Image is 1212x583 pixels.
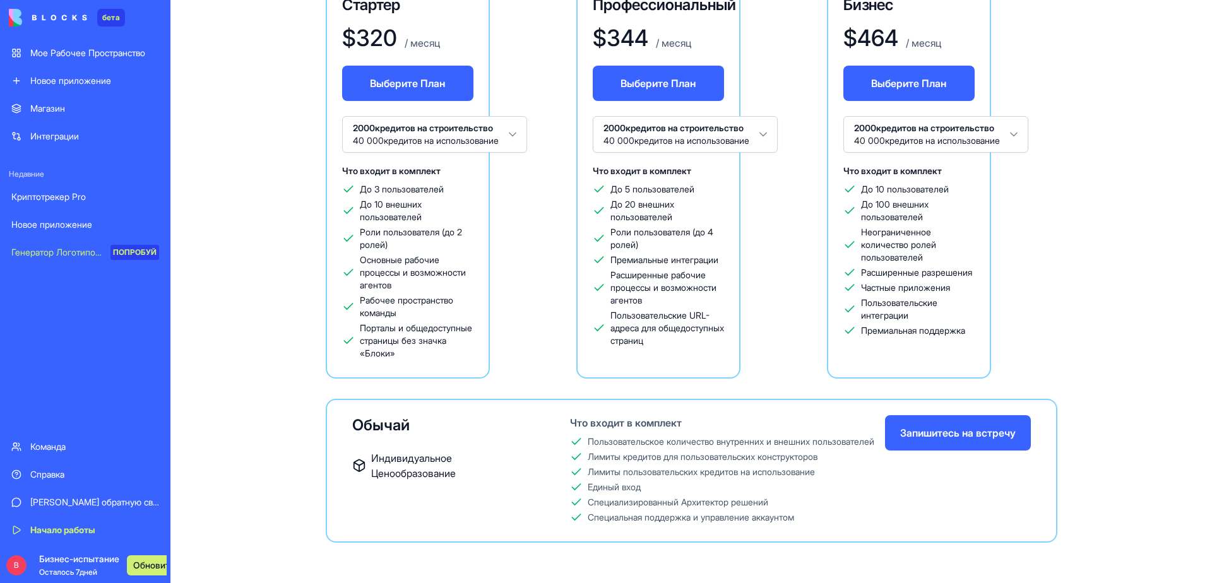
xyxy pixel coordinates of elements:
ya-tr-span: Основные рабочие процессы и возможности агентов [360,254,466,290]
button: Выберите План [593,66,724,101]
img: логотип [9,9,87,26]
ya-tr-span: До 10 внешних пользователей [360,199,422,222]
ya-tr-span: Генератор Логотипов с искусственным Интеллектом [11,247,230,257]
ya-tr-span: Премиальная поддержка [861,325,965,336]
ya-tr-span: Что входит в комплект [342,165,441,176]
ya-tr-span: Выберите План [621,76,696,91]
h1: $ 464 [843,25,898,50]
ya-tr-span: Специализированный Архитектор решений [588,497,768,507]
ya-tr-span: Премиальные интеграции [610,254,718,265]
button: Выберите План [843,66,975,101]
ya-tr-span: / месяц [405,37,440,49]
ya-tr-span: Команда [30,441,66,452]
ya-tr-span: Роли пользователя (до 2 ролей) [360,227,462,250]
ya-tr-span: Единый вход [588,481,641,492]
ya-tr-span: Роли пользователя (до 4 ролей) [610,227,713,250]
ya-tr-span: бета [102,13,120,22]
ya-tr-span: Пользовательские URL-адреса для общедоступных страниц [610,310,724,346]
ya-tr-span: / месяц [656,37,691,49]
ya-tr-span: Криптотрекер Pro [11,191,86,202]
ya-tr-span: Магазин [30,103,65,114]
a: Магазин [4,96,167,121]
ya-tr-span: До 20 внешних пользователей [610,199,674,222]
ya-tr-span: Рабочее пространство команды [360,295,453,318]
a: Новое приложение [4,68,167,93]
a: Генератор Логотипов с искусственным ИнтеллектомПОПРОБУЙ [4,240,167,265]
ya-tr-span: Расширенные разрешения [861,267,972,278]
ya-tr-span: Справка [30,469,64,480]
ya-tr-span: Что входит в комплект [843,165,942,176]
ya-tr-span: Запишитесь на встречу [900,425,1016,440]
button: Выберите План [342,66,473,101]
a: бета [9,9,125,26]
ya-tr-span: [PERSON_NAME] обратную связь [30,497,166,507]
ya-tr-span: Новое приложение [11,219,92,230]
ya-tr-span: Пользовательские интеграции [861,297,937,321]
ya-tr-span: Начало работы [30,524,95,535]
ya-tr-span: B [14,560,19,570]
ya-tr-span: дней [80,567,97,577]
ya-tr-span: Выберите План [370,76,445,91]
ya-tr-span: Мое Рабочее Пространство [30,47,145,58]
ya-tr-span: Частные приложения [861,282,950,293]
a: Мое Рабочее Пространство [4,40,167,66]
ya-tr-span: Что входит в комплект [593,165,691,176]
ya-tr-span: Расширенные рабочие процессы и возможности агентов [610,269,716,305]
ya-tr-span: Обычай [352,416,410,434]
ya-tr-span: ПОПРОБУЙ [113,247,157,257]
a: Криптотрекер Pro [4,184,167,209]
ya-tr-span: Специальная поддержка и управление аккаунтом [588,512,794,522]
ya-tr-span: Обновить [133,559,175,572]
ya-tr-span: Порталы и общедоступные страницы без значка «Блоки» [360,322,472,358]
ya-tr-span: Лимиты пользовательских кредитов на использование [588,466,815,477]
a: Интеграции [4,124,167,149]
ya-tr-span: До 10 пользователей [861,184,949,194]
ya-tr-span: Бизнес-испытание [39,553,119,564]
ya-tr-span: До 100 внешних пользователей [861,199,929,222]
ya-tr-span: Осталось 7 [39,567,80,577]
ya-tr-span: До 3 пользователей [360,184,444,194]
ya-tr-span: Выберите План [871,76,946,91]
h1: $ 344 [593,25,648,50]
a: Команда [4,434,167,459]
ya-tr-span: / месяц [906,37,941,49]
a: Начало работы [4,517,167,543]
ya-tr-span: Индивидуальное Ценообразование [371,452,456,480]
ya-tr-span: Что входит в комплект [570,416,682,429]
ya-tr-span: Лимиты кредитов для пользовательских конструкторов [588,451,817,462]
ya-tr-span: Пользовательское количество внутренних и внешних пользователей [588,436,874,447]
a: Справка [4,462,167,487]
button: Обновить [127,555,181,575]
ya-tr-span: Неограниченное количество ролей пользователей [861,227,936,262]
ya-tr-span: Недавние [9,169,44,179]
button: Запишитесь на встречу [885,415,1031,450]
ya-tr-span: Интеграции [30,131,79,141]
ya-tr-span: Новое приложение [30,75,111,86]
a: [PERSON_NAME] обратную связь [4,490,167,515]
a: Обновить [127,555,157,575]
a: Новое приложение [4,212,167,237]
h1: $ 320 [342,25,397,50]
ya-tr-span: До 5 пользователей [610,184,694,194]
